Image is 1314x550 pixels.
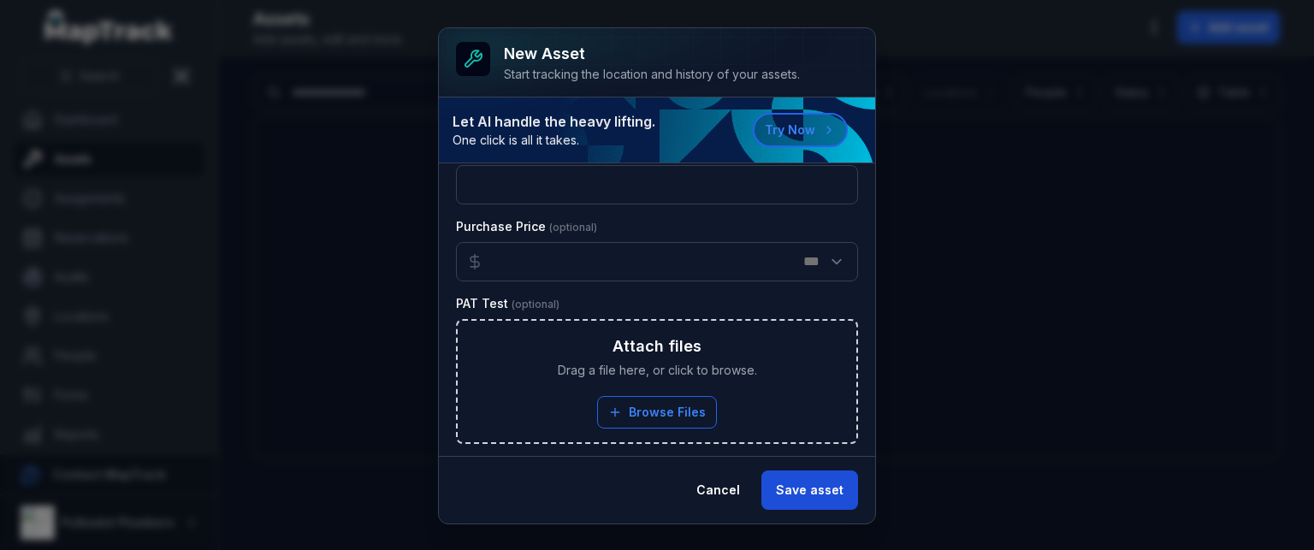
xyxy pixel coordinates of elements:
[453,132,655,149] span: One click is all it takes.
[504,66,800,83] div: Start tracking the location and history of your assets.
[613,334,701,358] h3: Attach files
[558,362,757,379] span: Drag a file here, or click to browse.
[753,113,848,147] button: Try Now
[504,42,800,66] h3: New asset
[597,396,717,429] button: Browse Files
[761,470,858,510] button: Save asset
[456,295,559,312] label: PAT Test
[456,218,597,235] label: Purchase Price
[453,111,655,132] strong: Let AI handle the heavy lifting.
[682,470,755,510] button: Cancel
